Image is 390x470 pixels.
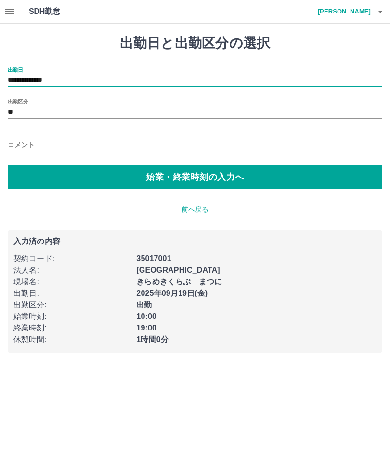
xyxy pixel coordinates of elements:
button: 始業・終業時刻の入力へ [8,165,382,189]
p: 始業時刻 : [13,311,130,322]
p: 法人名 : [13,265,130,276]
b: きらめきくらぶ まつに [136,278,222,286]
b: 1時間0分 [136,335,169,343]
p: 契約コード : [13,253,130,265]
label: 出勤日 [8,66,23,73]
b: 出勤 [136,301,152,309]
b: [GEOGRAPHIC_DATA] [136,266,220,274]
p: 出勤日 : [13,288,130,299]
b: 2025年09月19日(金) [136,289,208,297]
h1: 出勤日と出勤区分の選択 [8,35,382,51]
b: 19:00 [136,324,156,332]
b: 35017001 [136,254,171,263]
p: 出勤区分 : [13,299,130,311]
p: 前へ戻る [8,204,382,215]
p: 入力済の内容 [13,238,377,245]
p: 現場名 : [13,276,130,288]
p: 休憩時間 : [13,334,130,345]
p: 終業時刻 : [13,322,130,334]
label: 出勤区分 [8,98,28,105]
b: 10:00 [136,312,156,320]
